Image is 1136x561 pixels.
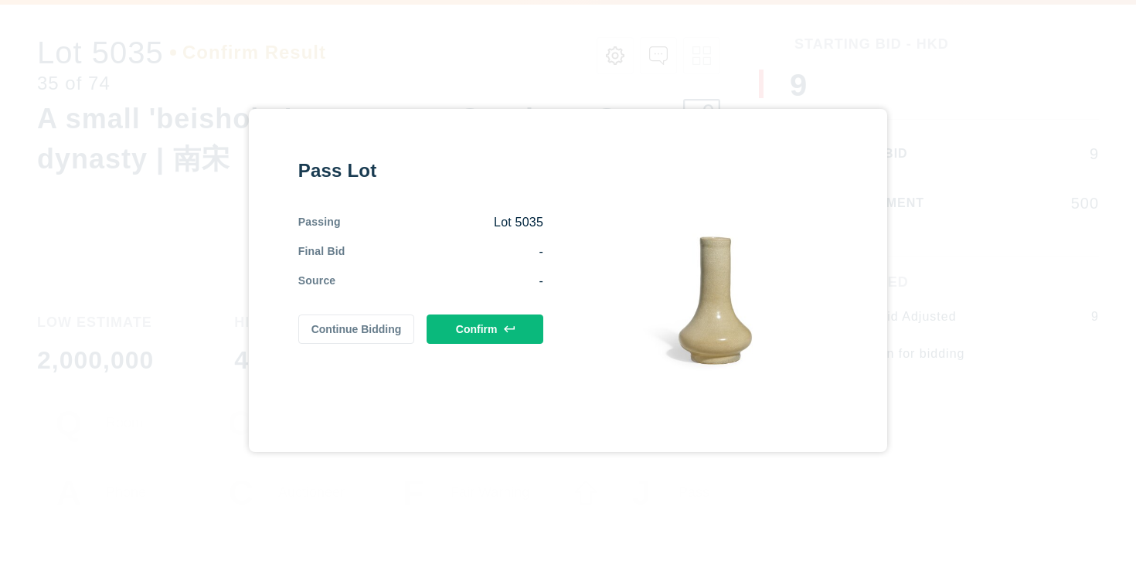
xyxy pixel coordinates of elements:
[427,314,543,344] button: Confirm
[335,273,543,290] div: -
[341,214,543,231] div: Lot 5035
[298,314,415,344] button: Continue Bidding
[298,158,543,183] div: Pass Lot
[298,273,336,290] div: Source
[345,243,543,260] div: -
[298,214,341,231] div: Passing
[298,243,345,260] div: Final Bid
